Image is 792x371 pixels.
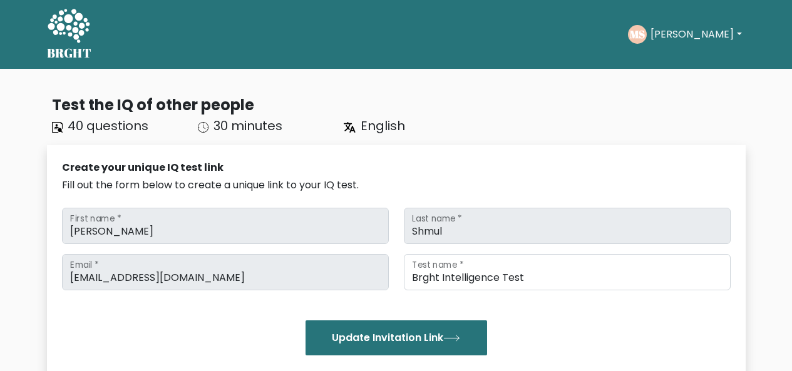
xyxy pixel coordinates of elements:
[52,94,746,116] div: Test the IQ of other people
[47,5,92,64] a: BRGHT
[213,117,282,135] span: 30 minutes
[647,26,745,43] button: [PERSON_NAME]
[47,46,92,61] h5: BRGHT
[404,208,731,244] input: Last name
[62,178,731,193] div: Fill out the form below to create a unique link to your IQ test.
[62,208,389,244] input: First name
[62,160,731,175] div: Create your unique IQ test link
[68,117,148,135] span: 40 questions
[630,27,645,41] text: MS
[361,117,405,135] span: English
[306,320,487,355] button: Update Invitation Link
[404,254,731,290] input: Test name
[62,254,389,290] input: Email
